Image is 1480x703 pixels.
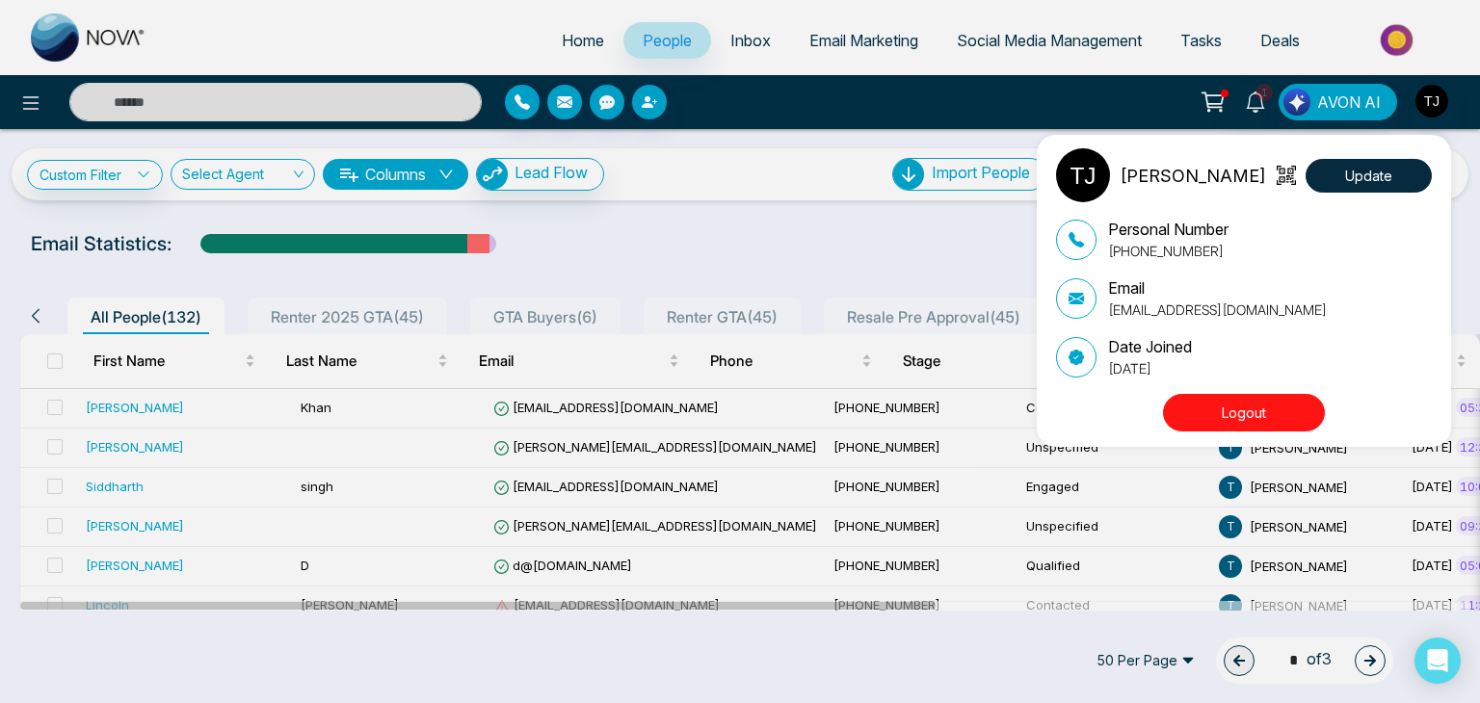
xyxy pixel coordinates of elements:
div: Open Intercom Messenger [1414,638,1461,684]
button: Logout [1163,394,1325,431]
p: [EMAIL_ADDRESS][DOMAIN_NAME] [1108,299,1327,320]
button: Update [1306,159,1432,193]
p: [PHONE_NUMBER] [1108,241,1229,261]
p: [DATE] [1108,358,1192,378]
p: Personal Number [1108,218,1229,241]
p: Date Joined [1108,335,1192,358]
p: Email [1108,276,1327,299]
p: [PERSON_NAME] [1120,163,1266,189]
